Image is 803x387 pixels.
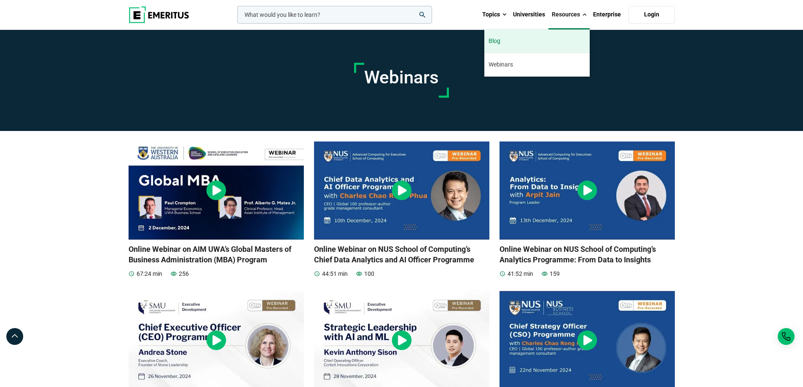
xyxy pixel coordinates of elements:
[542,269,560,278] p: 159
[484,29,590,53] a: Blog
[392,180,412,200] img: video-play-button
[129,141,304,279] a: Online Webinar on AIM UWA's Global Masters of Business Administration (MBA) Program video-play-bu...
[314,141,489,279] a: Online Webinar on NUS School of Computing's Chief Data Analytics and AI Officer Programme video-p...
[628,6,675,24] a: Login
[356,269,374,278] p: 100
[314,141,489,240] img: Online Webinar on NUS School of Computing's Chief Data Analytics and AI Officer Programme
[314,244,489,265] h3: Online Webinar on NUS School of Computing’s Chief Data Analytics and AI Officer Programme
[206,330,226,350] img: video-play-button
[314,269,356,278] p: 44:51 min
[500,244,675,265] h3: Online Webinar on NUS School of Computing’s Analytics Programme: From Data to Insights
[500,141,675,279] a: Online Webinar on NUS School of Computing's Analytics Programme: From Data to Insights video-play...
[129,141,304,240] img: Online Webinar on AIM UWA's Global Masters of Business Administration (MBA) Program
[206,180,226,200] img: video-play-button
[577,330,597,350] img: video-play-button
[364,67,439,88] h1: Webinars
[129,269,171,278] p: 67:24 min
[577,180,597,200] img: video-play-button
[484,53,590,76] a: Webinars
[500,269,542,278] p: 41:52 min
[392,330,412,350] img: video-play-button
[500,141,675,240] img: Online Webinar on NUS School of Computing's Analytics Programme: From Data to Insights
[129,244,304,265] h3: Online Webinar on AIM UWA’s Global Masters of Business Administration (MBA) Program
[171,269,189,278] p: 256
[237,6,432,24] input: woocommerce-product-search-field-0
